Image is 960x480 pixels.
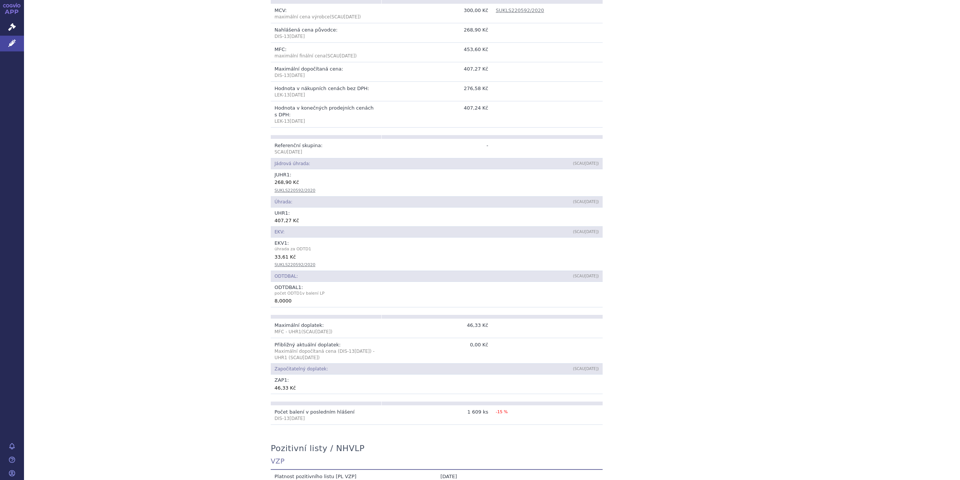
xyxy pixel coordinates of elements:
[381,101,492,128] td: 407,24 Kč
[271,82,381,101] td: Hodnota v nákupních cenách bez DPH:
[274,253,599,260] div: 33,61 Kč
[274,14,330,20] span: maximální cena výrobce
[271,282,603,307] td: ODTDBAL :
[284,240,287,246] span: 1
[354,349,370,354] span: [DATE]
[271,444,364,453] h3: Pozitivní listy / NHVLP
[381,43,492,62] td: 453,60 Kč
[274,217,599,224] div: 407,27 Kč
[289,73,305,78] span: [DATE]
[309,247,311,251] span: 1
[274,297,599,304] div: 8,0000
[271,4,381,23] td: MCV:
[381,82,492,101] td: 276,58 Kč
[301,329,332,334] span: (SCAU )
[298,284,301,290] span: 1
[381,139,492,158] td: -
[573,230,599,234] span: (SCAU )
[381,23,492,43] td: 268,90 Kč
[573,161,599,166] span: (SCAU )
[271,43,381,62] td: MFC:
[284,377,287,383] span: 1
[573,200,599,204] span: (SCAU )
[271,101,381,128] td: Hodnota v konečných prodejních cenách s DPH:
[585,230,597,234] span: [DATE]
[271,238,603,271] td: EKV :
[381,338,492,364] td: 0,00 Kč
[271,319,381,338] td: Maximální doplatek:
[271,62,381,82] td: Maximální dopočítaná cena:
[271,271,492,282] td: ODTDBAL:
[585,161,597,166] span: [DATE]
[274,149,378,155] p: SCAU
[271,405,381,425] td: Počet balení v posledním hlášení
[274,262,315,267] a: SUKLS220592/2020
[315,329,331,334] span: [DATE]
[573,274,599,278] span: (SCAU )
[496,8,544,13] a: SUKLS220592/2020
[585,367,597,371] span: [DATE]
[285,210,288,216] span: 1
[274,92,378,98] p: LEK-13
[289,92,305,98] span: [DATE]
[300,291,302,296] span: 1
[271,375,603,393] td: ZAP :
[274,14,361,20] span: (SCAU )
[274,384,599,391] div: 46,33 Kč
[271,364,492,375] td: Započitatelný doplatek:
[289,416,305,421] span: [DATE]
[340,53,355,59] span: [DATE]
[274,329,378,335] p: MFC - UHR1
[271,227,492,238] td: EKV:
[585,274,597,278] span: [DATE]
[573,367,599,371] span: (SCAU )
[287,149,302,155] span: [DATE]
[289,34,305,39] span: [DATE]
[381,62,492,82] td: 407,27 Kč
[271,457,713,465] h4: VZP
[381,319,492,338] td: 46,33 Kč
[274,290,599,297] span: počet ODTD v balení LP
[271,196,492,207] td: Úhrada:
[303,355,318,360] span: [DATE]
[381,4,492,23] td: 300,00 Kč
[271,208,603,226] td: UHR :
[289,119,305,124] span: [DATE]
[274,33,378,40] p: DIS-13
[274,188,315,193] a: SUKLS220592/2020
[274,72,378,79] p: DIS-13
[274,118,378,125] p: LEK-13
[325,53,357,59] span: (SCAU )
[271,158,492,169] td: Jádrová úhrada:
[271,23,381,43] td: Nahlášená cena původce:
[496,409,508,414] span: -15 %
[274,178,599,186] div: 268,90 Kč
[274,53,378,59] p: maximální finální cena
[274,348,378,361] p: Maximální dopočítaná cena (DIS-13 ) - UHR1 (SCAU )
[274,246,599,253] span: úhrada za ODTD
[271,338,381,364] td: Přibližný aktuální doplatek:
[271,139,381,158] td: Referenční skupina:
[286,172,289,178] span: 1
[344,14,359,20] span: [DATE]
[381,405,492,425] td: 1 609 ks
[271,169,603,196] td: JUHR :
[274,415,378,422] p: DIS-13
[585,200,597,204] span: [DATE]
